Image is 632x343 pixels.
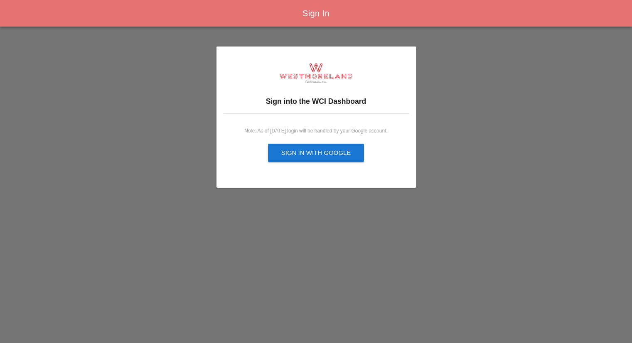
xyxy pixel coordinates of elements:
span: Sign In [302,9,330,18]
div: Note: As of [DATE] login will be handled by your Google account. [230,127,403,135]
h3: Sign into the WCI Dashboard [223,96,409,107]
button: Sign in with Google [268,144,364,162]
img: logo [280,63,353,83]
div: Sign in with Google [281,148,351,158]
